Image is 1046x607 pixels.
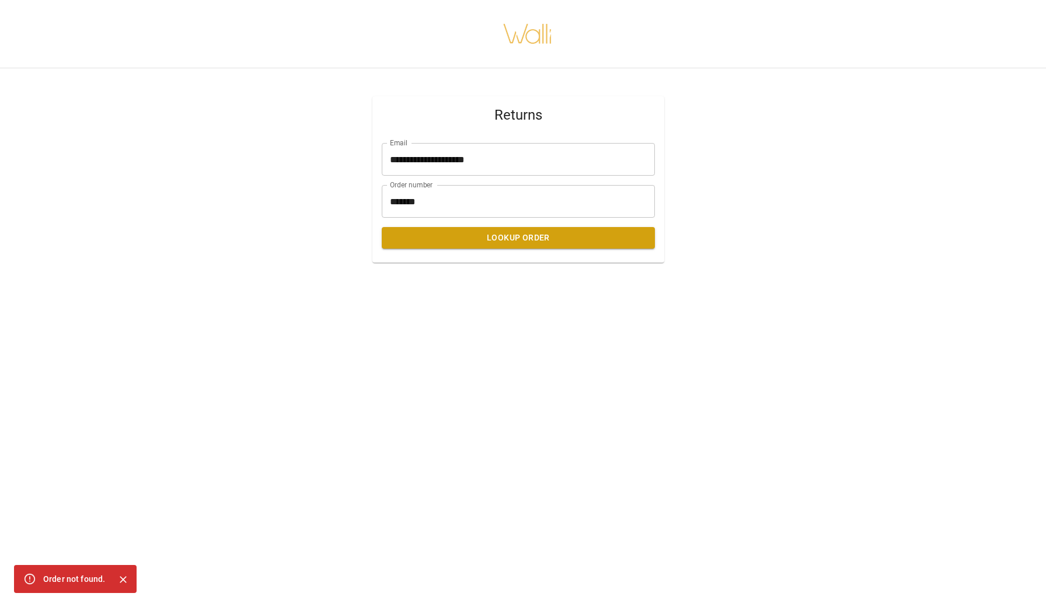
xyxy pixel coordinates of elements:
[382,227,655,249] button: Lookup Order
[390,180,433,190] label: Order number
[43,568,105,589] div: Order not found.
[382,106,655,124] span: Returns
[503,9,553,59] img: walli-inc.myshopify.com
[390,138,408,148] label: Email
[114,571,132,588] button: Close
